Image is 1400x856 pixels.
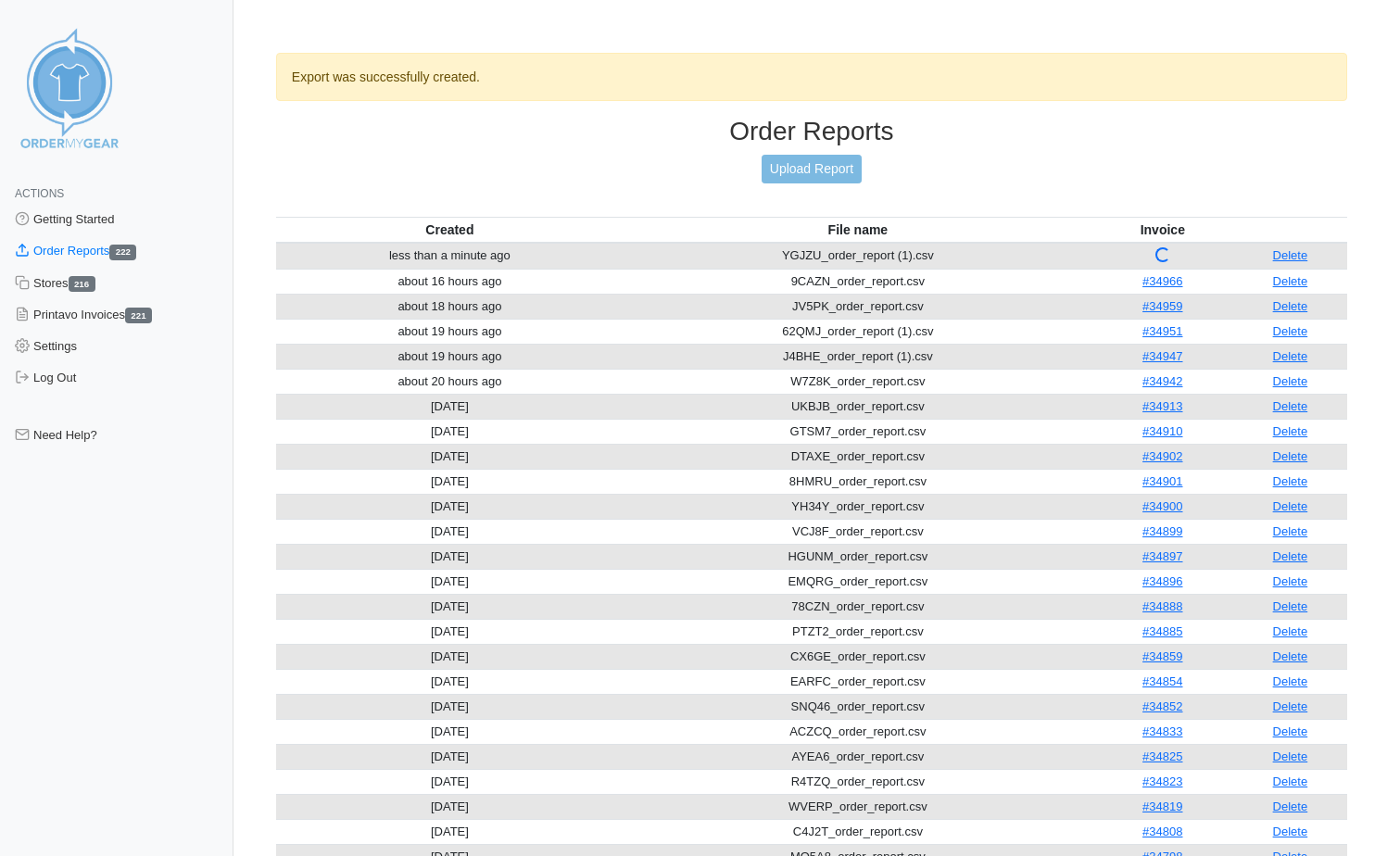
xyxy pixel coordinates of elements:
a: Delete [1273,399,1308,413]
a: #34899 [1142,524,1182,538]
a: #34910 [1142,424,1182,438]
div: Export was successfully created. [276,53,1347,101]
td: PTZT2_order_report.csv [624,619,1092,644]
td: [DATE] [276,644,624,669]
td: EMQRG_order_report.csv [624,569,1092,594]
a: #34942 [1142,374,1182,388]
td: about 20 hours ago [276,369,624,394]
td: [DATE] [276,744,624,769]
td: DTAXE_order_report.csv [624,444,1092,469]
a: Upload Report [762,155,862,183]
td: [DATE] [276,394,624,419]
td: [DATE] [276,444,624,469]
td: [DATE] [276,544,624,569]
a: #34959 [1142,299,1182,313]
td: HGUNM_order_report.csv [624,544,1092,569]
td: [DATE] [276,794,624,819]
td: WVERP_order_report.csv [624,794,1092,819]
a: Delete [1273,749,1308,763]
a: Delete [1273,374,1308,388]
a: #34854 [1142,674,1182,688]
a: Delete [1273,248,1308,262]
td: 78CZN_order_report.csv [624,594,1092,619]
a: Delete [1273,774,1308,788]
a: Delete [1273,599,1308,613]
a: Delete [1273,324,1308,338]
a: #34947 [1142,349,1182,363]
a: #34900 [1142,499,1182,513]
a: #34966 [1142,274,1182,288]
td: [DATE] [276,419,624,444]
a: #34885 [1142,624,1182,638]
a: #34888 [1142,599,1182,613]
td: ACZCQ_order_report.csv [624,719,1092,744]
td: about 19 hours ago [276,344,624,369]
td: GTSM7_order_report.csv [624,419,1092,444]
td: SNQ46_order_report.csv [624,694,1092,719]
a: #34852 [1142,699,1182,713]
td: [DATE] [276,819,624,844]
a: Delete [1273,349,1308,363]
a: #34901 [1142,474,1182,488]
td: C4J2T_order_report.csv [624,819,1092,844]
td: about 18 hours ago [276,294,624,319]
td: [DATE] [276,769,624,794]
a: #34859 [1142,649,1182,663]
th: File name [624,217,1092,243]
a: #34902 [1142,449,1182,463]
a: #34823 [1142,774,1182,788]
a: Delete [1273,674,1308,688]
td: YGJZU_order_report (1).csv [624,243,1092,270]
td: AYEA6_order_report.csv [624,744,1092,769]
a: Delete [1273,499,1308,513]
span: 221 [125,308,152,323]
td: 8HMRU_order_report.csv [624,469,1092,494]
a: #34808 [1142,825,1182,838]
td: [DATE] [276,569,624,594]
a: #34896 [1142,574,1182,588]
td: UKBJB_order_report.csv [624,394,1092,419]
a: Delete [1273,474,1308,488]
td: about 16 hours ago [276,269,624,294]
a: Delete [1273,574,1308,588]
td: less than a minute ago [276,243,624,270]
td: EARFC_order_report.csv [624,669,1092,694]
a: #34819 [1142,799,1182,813]
a: Delete [1273,299,1308,313]
a: Delete [1273,424,1308,438]
td: [DATE] [276,669,624,694]
a: Delete [1273,549,1308,563]
td: [DATE] [276,719,624,744]
td: [DATE] [276,519,624,544]
a: Delete [1273,624,1308,638]
td: [DATE] [276,619,624,644]
a: Delete [1273,649,1308,663]
span: 222 [109,245,136,260]
a: #34833 [1142,724,1182,738]
td: about 19 hours ago [276,319,624,344]
td: [DATE] [276,469,624,494]
a: Delete [1273,699,1308,713]
th: Created [276,217,624,243]
a: #34913 [1142,399,1182,413]
td: 9CAZN_order_report.csv [624,269,1092,294]
td: JV5PK_order_report.csv [624,294,1092,319]
td: W7Z8K_order_report.csv [624,369,1092,394]
td: [DATE] [276,694,624,719]
td: YH34Y_order_report.csv [624,494,1092,519]
td: [DATE] [276,594,624,619]
td: R4TZQ_order_report.csv [624,769,1092,794]
a: #34951 [1142,324,1182,338]
span: Actions [15,187,64,200]
th: Invoice [1092,217,1233,243]
a: Delete [1273,274,1308,288]
td: 62QMJ_order_report (1).csv [624,319,1092,344]
td: CX6GE_order_report.csv [624,644,1092,669]
a: Delete [1273,825,1308,838]
td: VCJ8F_order_report.csv [624,519,1092,544]
a: Delete [1273,524,1308,538]
a: Delete [1273,449,1308,463]
a: #34897 [1142,549,1182,563]
h3: Order Reports [276,116,1347,147]
td: [DATE] [276,494,624,519]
